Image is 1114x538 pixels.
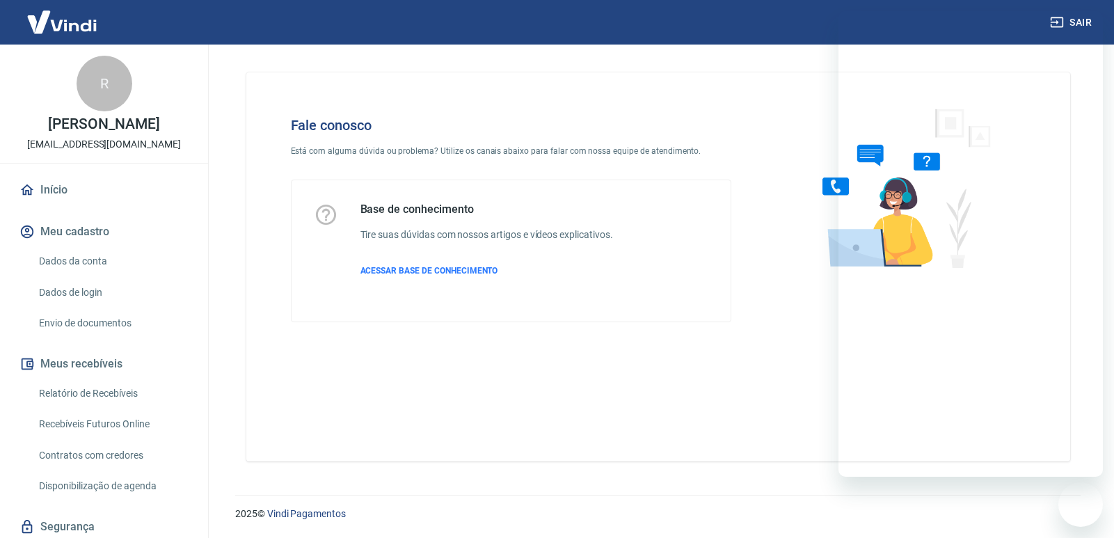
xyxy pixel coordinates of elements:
img: Fale conosco [795,95,1006,280]
a: Recebíveis Futuros Online [33,410,191,438]
p: [PERSON_NAME] [48,117,159,132]
a: Contratos com credores [33,441,191,470]
h5: Base de conhecimento [360,203,613,216]
a: Disponibilização de agenda [33,472,191,500]
img: Vindi [17,1,107,43]
iframe: Janela de mensagens [838,11,1103,477]
a: Relatório de Recebíveis [33,379,191,408]
div: R [77,56,132,111]
h4: Fale conosco [291,117,732,134]
a: ACESSAR BASE DE CONHECIMENTO [360,264,613,277]
a: Dados da conta [33,247,191,276]
p: [EMAIL_ADDRESS][DOMAIN_NAME] [27,137,181,152]
button: Sair [1047,10,1097,35]
a: Início [17,175,191,205]
p: 2025 © [235,507,1081,521]
button: Meus recebíveis [17,349,191,379]
p: Está com alguma dúvida ou problema? Utilize os canais abaixo para falar com nossa equipe de atend... [291,145,732,157]
a: Dados de login [33,278,191,307]
a: Vindi Pagamentos [267,508,346,519]
span: ACESSAR BASE DE CONHECIMENTO [360,266,498,276]
h6: Tire suas dúvidas com nossos artigos e vídeos explicativos. [360,228,613,242]
a: Envio de documentos [33,309,191,338]
button: Meu cadastro [17,216,191,247]
iframe: Botão para abrir a janela de mensagens, conversa em andamento [1058,482,1103,527]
